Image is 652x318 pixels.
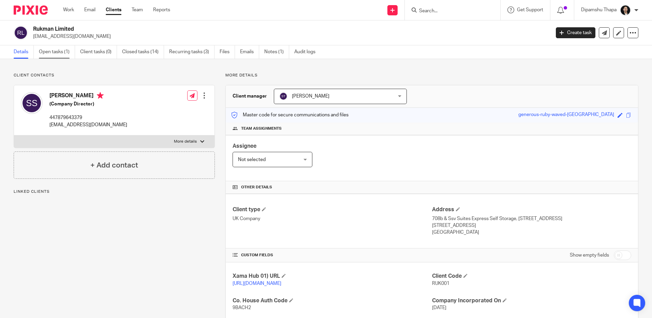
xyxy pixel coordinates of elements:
h4: Co. House Auth Code [233,297,432,304]
a: Details [14,45,34,59]
a: Clients [106,6,121,13]
i: Primary [97,92,104,99]
a: Create task [556,27,595,38]
h2: Rukman Limited [33,26,443,33]
span: 9BACH2 [233,305,251,310]
p: Client contacts [14,73,215,78]
h4: CUSTOM FIELDS [233,252,432,258]
h4: + Add contact [90,160,138,171]
a: Reports [153,6,170,13]
span: Team assignments [241,126,282,131]
span: [PERSON_NAME] [292,94,329,99]
span: Not selected [238,157,266,162]
div: generous-ruby-waved-[GEOGRAPHIC_DATA] [518,111,614,119]
p: 708b & Ssv Suites Express Self Storage, [STREET_ADDRESS] [432,215,631,222]
h4: Xama Hub 01) URL [233,273,432,280]
a: Work [63,6,74,13]
h5: (Company Director) [49,101,127,107]
span: [DATE] [432,305,446,310]
p: [GEOGRAPHIC_DATA] [432,229,631,236]
a: Team [132,6,143,13]
a: [URL][DOMAIN_NAME] [233,281,281,286]
img: Dipamshu2.jpg [620,5,631,16]
label: Show empty fields [570,252,609,259]
p: More details [174,139,197,144]
h4: Company Incorporated On [432,297,631,304]
img: Pixie [14,5,48,15]
p: [STREET_ADDRESS] [432,222,631,229]
p: [EMAIL_ADDRESS][DOMAIN_NAME] [33,33,546,40]
h4: [PERSON_NAME] [49,92,127,101]
a: Open tasks (1) [39,45,75,59]
span: Get Support [517,8,543,12]
input: Search [418,8,480,14]
h4: Address [432,206,631,213]
a: Notes (1) [264,45,289,59]
img: svg%3E [14,26,28,40]
img: svg%3E [21,92,43,114]
h4: Client Code [432,273,631,280]
p: [EMAIL_ADDRESS][DOMAIN_NAME] [49,121,127,128]
img: svg%3E [279,92,287,100]
p: Master code for secure communications and files [231,112,349,118]
span: Assignee [233,143,256,149]
span: Other details [241,185,272,190]
h3: Client manager [233,93,267,100]
h4: Client type [233,206,432,213]
p: Linked clients [14,189,215,194]
p: Dipamshu Thapa [581,6,617,13]
a: Files [220,45,235,59]
a: Email [84,6,95,13]
p: 447879643379 [49,114,127,121]
p: More details [225,73,638,78]
a: Client tasks (0) [80,45,117,59]
a: Audit logs [294,45,321,59]
a: Recurring tasks (3) [169,45,214,59]
a: Closed tasks (14) [122,45,164,59]
span: RUK001 [432,281,449,286]
p: UK Company [233,215,432,222]
a: Emails [240,45,259,59]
